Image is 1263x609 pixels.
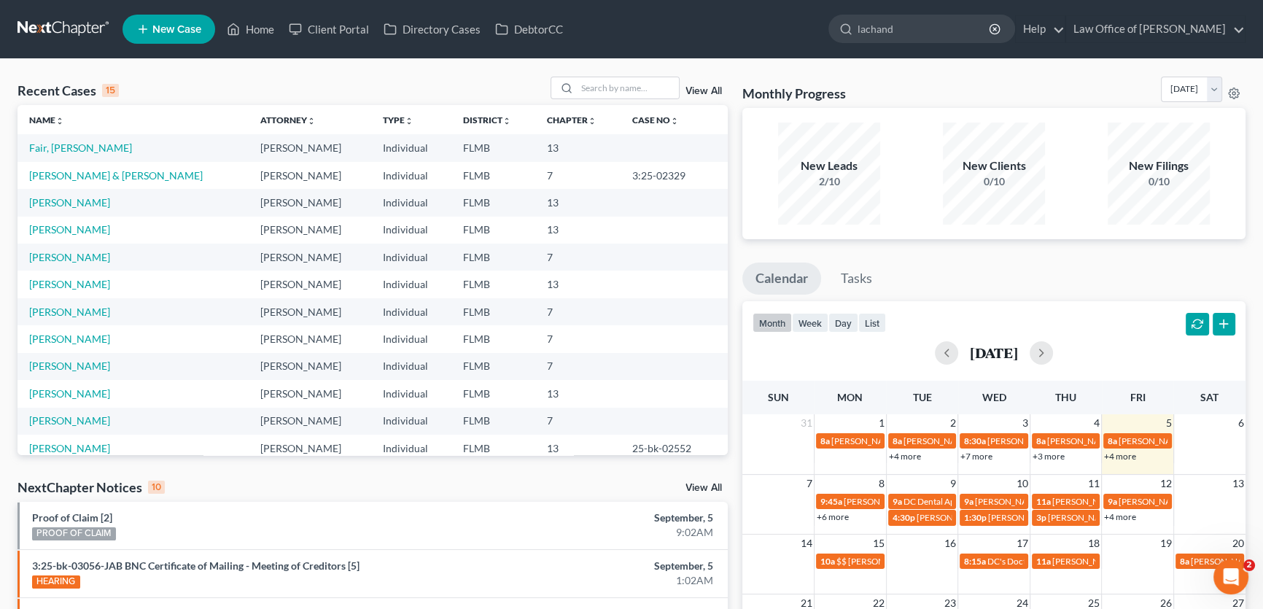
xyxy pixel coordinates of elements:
[451,271,535,298] td: FLMB
[1180,556,1189,567] span: 8a
[1108,435,1117,446] span: 8a
[29,333,110,345] a: [PERSON_NAME]
[964,512,987,523] span: 1:30p
[799,535,814,552] span: 14
[1036,435,1046,446] span: 8a
[621,162,728,189] td: 3:25-02329
[29,442,110,454] a: [PERSON_NAME]
[102,84,119,97] div: 15
[451,380,535,407] td: FLMB
[29,169,203,182] a: [PERSON_NAME] & [PERSON_NAME]
[249,134,371,161] td: [PERSON_NAME]
[964,435,986,446] span: 8:30a
[1087,535,1101,552] span: 18
[535,325,621,352] td: 7
[1130,391,1146,403] span: Fri
[249,244,371,271] td: [PERSON_NAME]
[632,115,679,125] a: Case Nounfold_more
[778,174,880,189] div: 2/10
[1015,535,1030,552] span: 17
[1108,174,1210,189] div: 0/10
[535,162,621,189] td: 7
[917,512,985,523] span: [PERSON_NAME]
[249,408,371,435] td: [PERSON_NAME]
[742,85,846,102] h3: Monthly Progress
[535,353,621,380] td: 7
[371,408,451,435] td: Individual
[18,478,165,496] div: NextChapter Notices
[376,16,488,42] a: Directory Cases
[588,117,596,125] i: unfold_more
[1036,496,1051,507] span: 11a
[1021,414,1030,432] span: 3
[817,511,849,522] a: +6 more
[943,535,957,552] span: 16
[371,353,451,380] td: Individual
[29,141,132,154] a: Fair, [PERSON_NAME]
[152,24,201,35] span: New Case
[858,313,886,333] button: list
[249,380,371,407] td: [PERSON_NAME]
[451,189,535,216] td: FLMB
[1047,435,1194,446] span: [PERSON_NAME] [PHONE_NUMBER]
[451,162,535,189] td: FLMB
[451,408,535,435] td: FLMB
[858,15,991,42] input: Search by name...
[32,527,116,540] div: PROOF OF CLAIM
[535,244,621,271] td: 7
[29,251,110,263] a: [PERSON_NAME]
[383,115,413,125] a: Typeunfold_more
[949,475,957,492] span: 9
[535,134,621,161] td: 13
[496,559,713,573] div: September, 5
[451,325,535,352] td: FLMB
[32,511,112,524] a: Proof of Claim [2]
[820,496,842,507] span: 9:45a
[502,117,511,125] i: unfold_more
[871,535,886,552] span: 15
[451,134,535,161] td: FLMB
[1213,559,1248,594] iframe: Intercom live chat
[1165,414,1173,432] span: 5
[451,217,535,244] td: FLMB
[1231,535,1245,552] span: 20
[371,134,451,161] td: Individual
[1092,414,1101,432] span: 4
[742,263,821,295] a: Calendar
[371,380,451,407] td: Individual
[1108,158,1210,174] div: New Filings
[1033,451,1065,462] a: +3 more
[621,435,728,462] td: 25-bk-02552
[451,435,535,462] td: FLMB
[535,380,621,407] td: 13
[836,556,1014,567] span: $$ [PERSON_NAME] first payment is due $400
[964,496,974,507] span: 9a
[1191,556,1259,567] span: [PERSON_NAME]
[29,223,110,236] a: [PERSON_NAME]
[828,313,858,333] button: day
[249,271,371,298] td: [PERSON_NAME]
[463,115,511,125] a: Districtunfold_more
[371,435,451,462] td: Individual
[877,475,886,492] span: 8
[943,158,1045,174] div: New Clients
[249,298,371,325] td: [PERSON_NAME]
[29,306,110,318] a: [PERSON_NAME]
[1036,556,1051,567] span: 11a
[18,82,119,99] div: Recent Cases
[844,496,981,507] span: [PERSON_NAME] coming in for 341
[488,16,570,42] a: DebtorCC
[960,451,992,462] a: +7 more
[805,475,814,492] span: 7
[820,556,835,567] span: 10a
[903,496,1052,507] span: DC Dental Appt with [PERSON_NAME]
[1048,512,1213,523] span: [PERSON_NAME] FC hearing Duval County
[987,435,1212,446] span: [PERSON_NAME] & [PERSON_NAME] [PHONE_NUMBER]
[371,217,451,244] td: Individual
[1243,559,1255,571] span: 2
[29,360,110,372] a: [PERSON_NAME]
[1159,535,1173,552] span: 19
[281,16,376,42] a: Client Portal
[307,117,316,125] i: unfold_more
[1016,16,1065,42] a: Help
